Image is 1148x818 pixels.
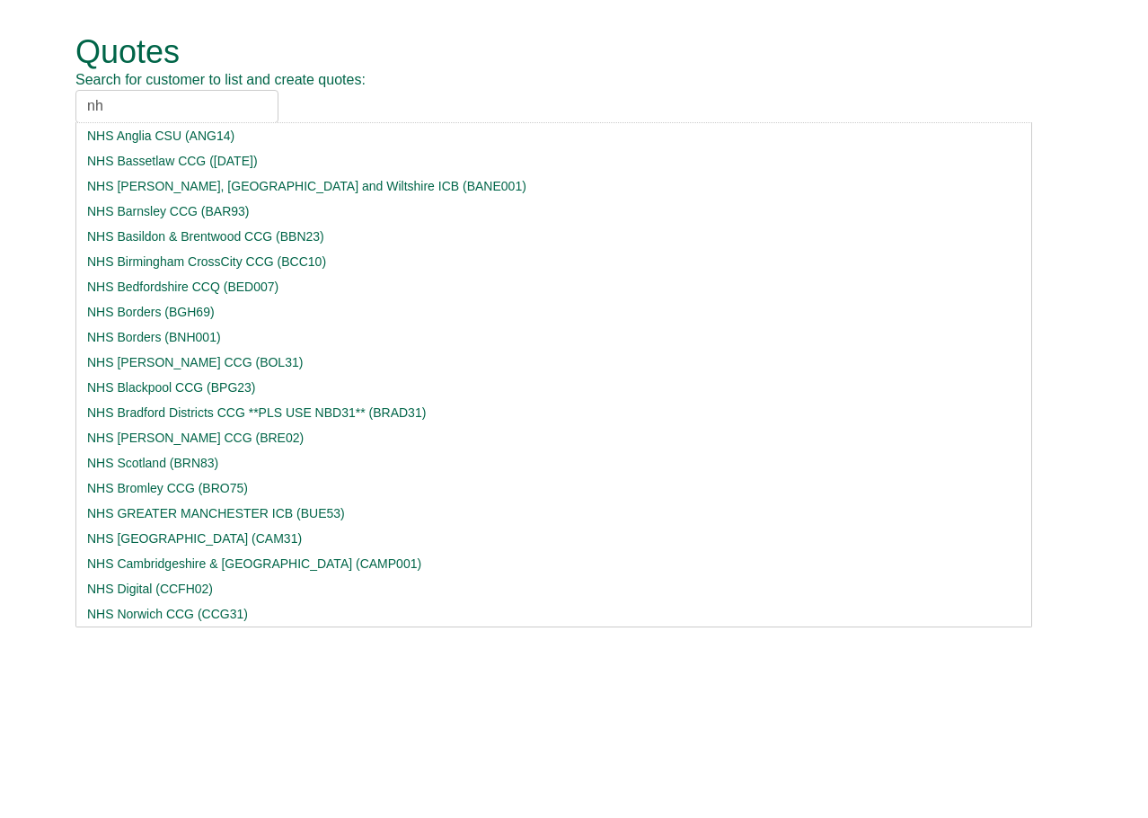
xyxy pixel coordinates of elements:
div: NHS Scotland (BRN83) [87,454,1020,472]
div: NHS Borders (BNH001) [87,328,1020,346]
div: NHS Bedfordshire CCQ (BED007) [87,278,1020,296]
div: NHS Cambridgeshire & [GEOGRAPHIC_DATA] (CAMP001) [87,555,1020,573]
div: NHS [PERSON_NAME] CCG (BOL31) [87,353,1020,371]
div: NHS [PERSON_NAME], [GEOGRAPHIC_DATA] and Wiltshire ICB (BANE001) [87,177,1020,195]
span: Search for customer to list and create quotes: [75,72,366,87]
div: NHS Barnsley CCG (BAR93) [87,202,1020,220]
div: NHS Blackpool CCG (BPG23) [87,378,1020,396]
div: NHS Bassetlaw CCG ([DATE]) [87,152,1020,170]
div: NHS Birmingham CrossCity CCG (BCC10) [87,253,1020,271]
div: NHS [GEOGRAPHIC_DATA] (CAM31) [87,529,1020,547]
div: NHS GREATER MANCHESTER ICB (BUE53) [87,504,1020,522]
div: NHS Bradford Districts CCG **PLS USE NBD31** (BRAD31) [87,404,1020,422]
div: NHS Anglia CSU (ANG14) [87,127,1020,145]
h1: Quotes [75,34,1032,70]
div: NHS Basildon & Brentwood CCG (BBN23) [87,227,1020,245]
div: NHS Digital (CCFH02) [87,580,1020,598]
div: NHS [PERSON_NAME] CCG (BRE02) [87,429,1020,447]
div: NHS Norwich CCG (CCG31) [87,605,1020,623]
div: NHS Borders (BGH69) [87,303,1020,321]
div: NHS Bromley CCG (BRO75) [87,479,1020,497]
